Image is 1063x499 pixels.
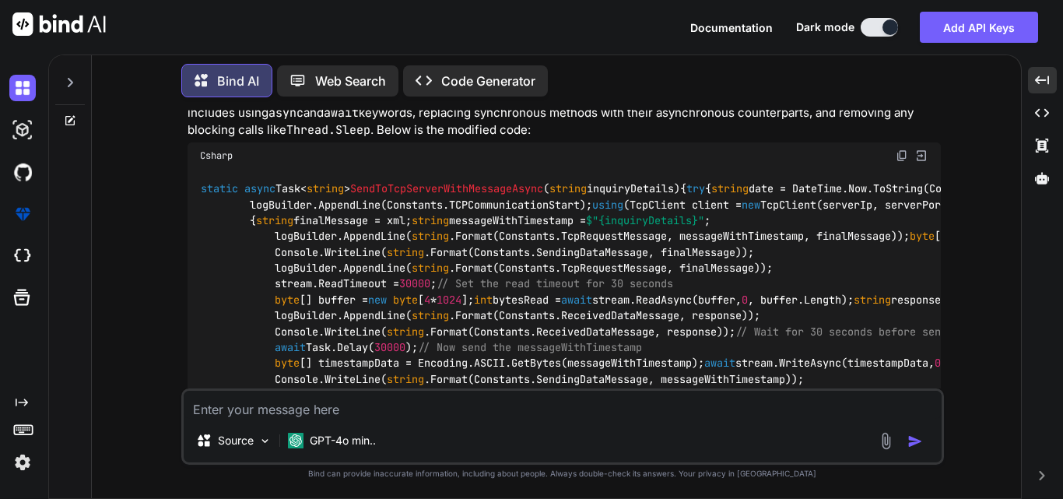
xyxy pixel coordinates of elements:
span: Documentation [690,21,773,34]
span: 0 [935,357,941,371]
span: {inquiryDetails} [598,213,698,227]
p: Source [218,433,254,448]
span: inquiryDetails [549,182,674,196]
img: darkChat [9,75,36,101]
span: Task< > ( ) [201,182,680,196]
span: Csharp [200,149,233,162]
p: Code Generator [441,72,535,90]
span: 1024 [437,293,461,307]
span: await [704,357,735,371]
span: byte [275,293,300,307]
img: GPT-4o mini [288,433,303,448]
button: Documentation [690,19,773,36]
span: 0 [742,293,748,307]
span: Dark mode [796,19,854,35]
code: await [324,105,359,121]
span: await [275,340,306,354]
span: SendToTcpServerWithMessageAsync [350,182,543,196]
p: Bind AI [217,72,259,90]
span: 30000 [399,277,430,291]
span: static [201,182,238,196]
img: Pick Models [258,434,272,448]
span: string [412,230,449,244]
span: int [474,293,493,307]
button: Add API Keys [920,12,1038,43]
img: icon [907,434,923,449]
span: $" " [586,213,704,227]
span: byte [910,230,935,244]
code: async [268,105,303,121]
span: 30000 [374,340,405,354]
span: string [412,261,449,275]
span: string [711,182,749,196]
p: To modify the method to be asynchronous in .NET Core 8.0, we will need to make several changes. T... [188,86,941,139]
span: string [412,309,449,323]
span: try [686,182,705,196]
img: Bind AI [12,12,106,36]
span: string [307,182,344,196]
span: 4 [424,293,430,307]
span: byte [393,293,418,307]
p: Bind can provide inaccurate information, including about people. Always double-check its answers.... [181,468,944,480]
img: cloudideIcon [9,243,36,269]
img: attachment [877,432,895,450]
img: premium [9,201,36,227]
span: async [244,182,275,196]
img: darkAi-studio [9,117,36,143]
code: Thread.Sleep [286,122,370,138]
p: GPT-4o min.. [310,433,376,448]
span: string [412,213,449,227]
span: byte [275,357,300,371]
span: using [592,198,623,212]
img: copy [896,149,908,162]
span: string [549,182,587,196]
span: new [368,293,387,307]
span: string [387,372,424,386]
span: await [561,293,592,307]
img: githubDark [9,159,36,185]
span: string [387,325,424,339]
img: settings [9,449,36,476]
span: new [742,198,760,212]
span: string [854,293,891,307]
p: Web Search [315,72,386,90]
span: // Set the read timeout for 30 seconds [437,277,673,291]
span: // Now send the messageWithTimestamp [418,340,642,354]
img: Open in Browser [914,149,928,163]
span: string [256,213,293,227]
span: string [387,245,424,259]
